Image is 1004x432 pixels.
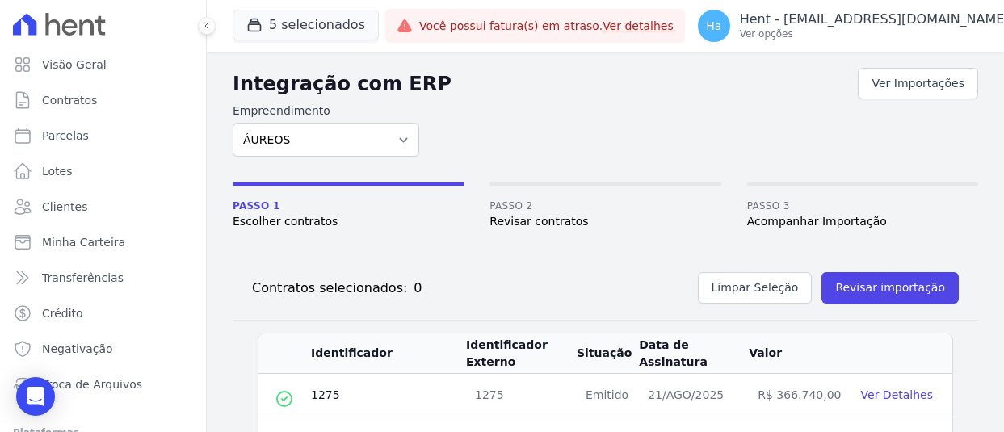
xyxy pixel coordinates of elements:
span: Troca de Arquivos [42,376,142,392]
button: Limpar Seleção [698,272,813,304]
td: Emitido [576,374,638,417]
th: Identificador Externo [465,333,576,374]
a: Troca de Arquivos [6,368,200,401]
label: Empreendimento [233,103,419,120]
td: R$ 366.740,00 [748,374,851,417]
th: Data de Assinatura [638,333,748,374]
a: Minha Carteira [6,226,200,258]
a: Visão Geral [6,48,200,81]
span: Negativação [42,341,113,357]
a: Negativação [6,333,200,365]
th: Valor [748,333,851,374]
span: Você possui fatura(s) em atraso. [419,18,674,35]
span: Ha [706,20,721,31]
a: Parcelas [6,120,200,152]
span: Clientes [42,199,87,215]
span: Escolher contratos [233,213,464,230]
nav: Progress [233,182,978,230]
span: Passo 2 [489,199,720,213]
a: Crédito [6,297,200,329]
span: Lotes [42,163,73,179]
h2: Contratos selecionados: [252,279,407,298]
span: Visão Geral [42,57,107,73]
span: Parcelas [42,128,89,144]
td: 21/AGO/2025 [638,374,748,417]
td: 1275 [310,374,465,417]
a: Transferências [6,262,200,294]
a: Ver Importações [858,68,978,99]
span: Crédito [42,305,83,321]
span: Passo 1 [233,199,464,213]
a: Ver detalhes [603,19,674,32]
span: Minha Carteira [42,234,125,250]
button: 5 selecionados [233,10,379,40]
h2: Integração com ERP [233,69,858,99]
div: 0 [407,279,422,298]
span: Contratos [42,92,97,108]
th: Identificador [310,333,465,374]
th: Situação [576,333,638,374]
a: Clientes [6,191,200,223]
span: Acompanhar Importação [747,213,978,230]
td: 1275 [465,374,576,417]
span: Passo 3 [747,199,978,213]
button: Revisar importação [821,272,959,304]
a: Ver Detalhes [861,388,933,401]
span: Revisar contratos [489,213,720,230]
div: Open Intercom Messenger [16,377,55,416]
span: Transferências [42,270,124,286]
a: Lotes [6,155,200,187]
a: Contratos [6,84,200,116]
